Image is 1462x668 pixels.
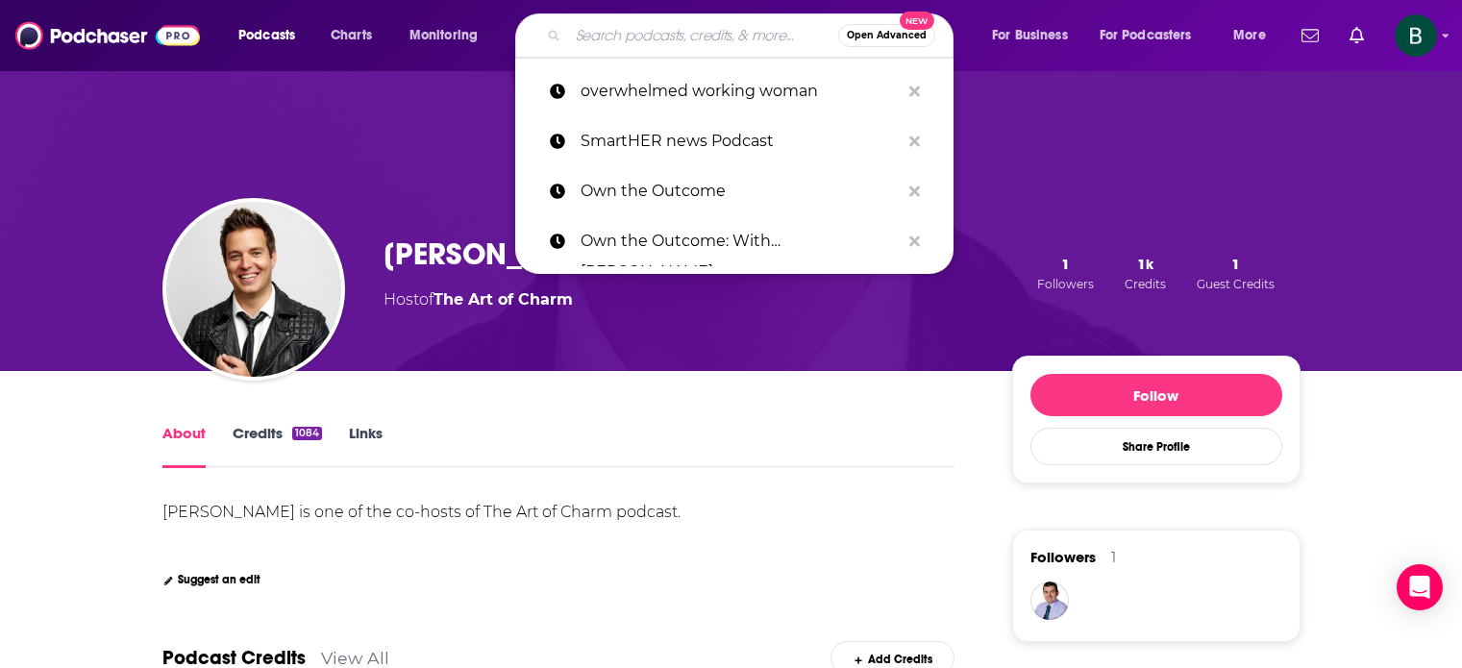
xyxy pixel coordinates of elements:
[396,20,503,51] button: open menu
[992,22,1068,49] span: For Business
[838,24,935,47] button: Open AdvancedNew
[1233,22,1266,49] span: More
[419,290,573,309] span: of
[581,166,900,216] p: Own the Outcome
[233,424,322,468] a: Credits1084
[847,31,927,40] span: Open Advanced
[225,20,320,51] button: open menu
[331,22,372,49] span: Charts
[1030,548,1096,566] span: Followers
[409,22,478,49] span: Monitoring
[568,20,838,51] input: Search podcasts, credits, & more...
[238,22,295,49] span: Podcasts
[1197,277,1275,291] span: Guest Credits
[1395,14,1437,57] img: User Profile
[900,12,934,30] span: New
[1030,581,1069,620] img: tconefrey
[1030,428,1282,465] button: Share Profile
[384,290,419,309] span: Host
[162,573,261,586] a: Suggest an edit
[292,427,322,440] div: 1084
[1191,254,1280,292] button: 1Guest Credits
[1397,564,1443,610] div: Open Intercom Messenger
[349,424,383,468] a: Links
[1030,374,1282,416] button: Follow
[434,290,573,309] a: The Art of Charm
[515,66,954,116] a: overwhelmed working woman
[1087,20,1220,51] button: open menu
[384,235,614,273] h1: [PERSON_NAME]
[1100,22,1192,49] span: For Podcasters
[1137,255,1153,273] span: 1k
[1220,20,1290,51] button: open menu
[1342,19,1372,52] a: Show notifications dropdown
[581,116,900,166] p: SmartHER news Podcast
[581,66,900,116] p: overwhelmed working woman
[1061,255,1070,273] span: 1
[1111,549,1116,566] div: 1
[1231,255,1240,273] span: 1
[979,20,1092,51] button: open menu
[321,648,389,668] a: View All
[1119,254,1172,292] button: 1kCredits
[162,424,206,468] a: About
[515,166,954,216] a: Own the Outcome
[1125,277,1166,291] span: Credits
[15,17,200,54] img: Podchaser - Follow, Share and Rate Podcasts
[581,216,900,266] p: Own the Outcome: With Tyler Devereaux
[533,13,972,58] div: Search podcasts, credits, & more...
[162,503,681,521] div: [PERSON_NAME] is one of the co-hosts of The Art of Charm podcast.
[515,116,954,166] a: SmartHER news Podcast
[166,202,341,377] img: AJ Harbinger
[515,216,954,266] a: Own the Outcome: With [PERSON_NAME]
[1031,254,1100,292] button: 1Followers
[318,20,384,51] a: Charts
[1395,14,1437,57] button: Show profile menu
[1395,14,1437,57] span: Logged in as betsy46033
[1037,277,1094,291] span: Followers
[1294,19,1326,52] a: Show notifications dropdown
